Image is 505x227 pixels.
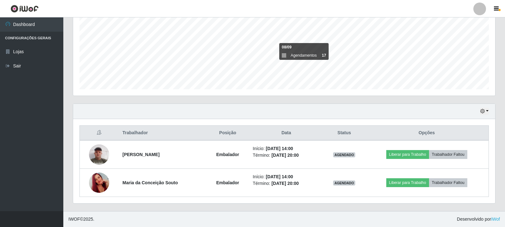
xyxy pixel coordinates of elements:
li: Início: [253,173,320,180]
strong: Embalador [216,180,239,185]
span: © 2025 . [68,216,94,223]
span: Desenvolvido por [457,216,500,223]
strong: [PERSON_NAME] [123,152,160,157]
time: [DATE] 20:00 [271,153,299,158]
button: Liberar para Trabalho [386,150,429,159]
span: AGENDADO [333,180,355,186]
img: 1709375112510.jpeg [89,141,109,168]
img: 1746815738665.jpeg [89,165,109,201]
li: Término: [253,180,320,187]
time: [DATE] 20:00 [271,181,299,186]
th: Opções [365,126,489,141]
time: [DATE] 14:00 [266,174,293,179]
th: Data [249,126,324,141]
th: Posição [206,126,249,141]
th: Trabalhador [119,126,206,141]
time: [DATE] 14:00 [266,146,293,151]
li: Início: [253,145,320,152]
strong: Maria da Conceição Souto [123,180,178,185]
a: iWof [491,217,500,222]
button: Liberar para Trabalho [386,178,429,187]
img: CoreUI Logo [10,5,39,13]
strong: Embalador [216,152,239,157]
button: Trabalhador Faltou [429,178,467,187]
span: AGENDADO [333,152,355,157]
button: Trabalhador Faltou [429,150,467,159]
li: Término: [253,152,320,159]
th: Status [324,126,365,141]
span: IWOF [68,217,80,222]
